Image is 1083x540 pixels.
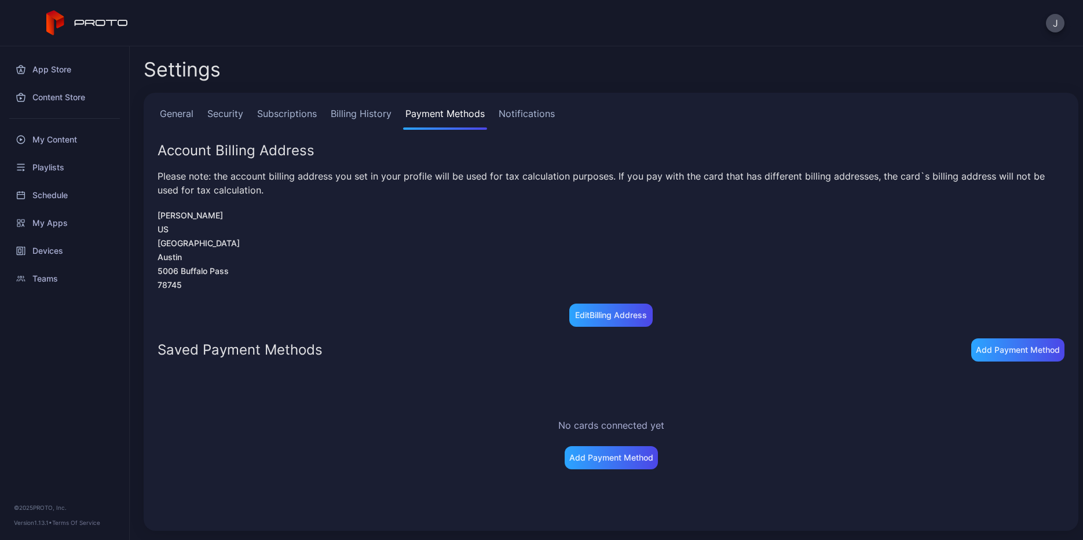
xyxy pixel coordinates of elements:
[7,265,122,293] a: Teams
[7,154,122,181] a: Playlists
[569,304,653,327] button: EditBilling Address
[569,453,653,462] div: Add Payment Method
[14,519,52,526] span: Version 1.13.1 •
[976,345,1060,355] div: Add Payment Method
[971,338,1064,362] button: Add Payment Method
[158,210,223,220] span: [PERSON_NAME]
[575,311,647,320] div: Edit Billing Address
[158,343,323,357] div: Saved Payment Methods
[158,238,240,248] span: [GEOGRAPHIC_DATA]
[7,126,122,154] a: My Content
[255,107,319,130] a: Subscriptions
[158,169,1064,197] div: Please note: the account billing address you set in your profile will be used for tax calculation...
[158,266,229,276] span: 5006 Buffalo Pass
[403,107,487,130] a: Payment Methods
[158,280,182,290] span: 78745
[7,237,122,265] a: Devices
[158,107,196,130] a: General
[205,107,246,130] a: Security
[158,224,169,234] span: US
[144,59,221,80] h2: Settings
[14,503,115,512] div: © 2025 PROTO, Inc.
[158,144,1064,158] div: Account Billing Address
[7,181,122,209] a: Schedule
[7,56,122,83] a: App Store
[496,107,557,130] a: Notifications
[558,418,664,432] div: No cards connected yet
[158,252,182,262] span: Austin
[1046,14,1064,32] button: J
[7,83,122,111] a: Content Store
[565,446,658,469] button: Add Payment Method
[7,209,122,237] a: My Apps
[328,107,394,130] a: Billing History
[52,519,100,526] a: Terms Of Service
